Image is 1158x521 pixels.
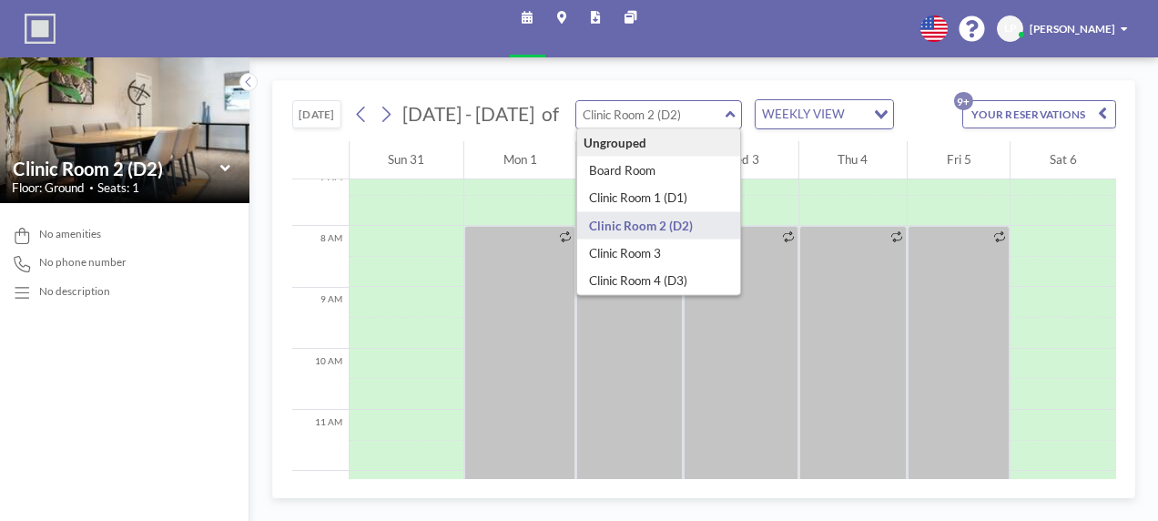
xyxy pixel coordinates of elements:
[12,180,85,196] span: Floor: Ground
[1011,141,1115,179] div: Sat 6
[39,228,101,241] span: No amenities
[292,165,349,226] div: 7 AM
[1030,22,1115,36] span: [PERSON_NAME]
[954,92,972,110] p: 9+
[759,104,848,124] span: WEEKLY VIEW
[292,100,342,128] button: [DATE]
[962,100,1115,128] button: YOUR RESERVATIONS9+
[756,100,894,128] div: Search for option
[684,141,797,179] div: Wed 3
[799,141,907,179] div: Thu 4
[576,101,726,128] input: Clinic Room 2 (D2)
[350,141,463,179] div: Sun 31
[25,14,56,45] img: organization-logo
[577,157,740,184] div: Board Room
[577,129,740,157] div: Ungrouped
[97,180,139,196] span: Seats: 1
[577,211,740,239] div: Clinic Room 2 (D2)
[577,267,740,294] div: Clinic Room 4 (D3)
[402,102,534,125] span: [DATE] - [DATE]
[292,226,349,287] div: 8 AM
[292,349,349,410] div: 10 AM
[292,410,349,471] div: 11 AM
[39,256,127,270] span: No phone number
[577,240,740,267] div: Clinic Room 3
[577,184,740,211] div: Clinic Room 1 (D1)
[542,102,559,126] span: of
[908,141,1010,179] div: Fri 5
[849,104,863,124] input: Search for option
[13,158,220,179] input: Clinic Room 2 (D2)
[89,183,94,193] span: •
[464,141,575,179] div: Mon 1
[39,285,110,299] div: No description
[1004,22,1016,36] span: LP
[292,288,349,349] div: 9 AM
